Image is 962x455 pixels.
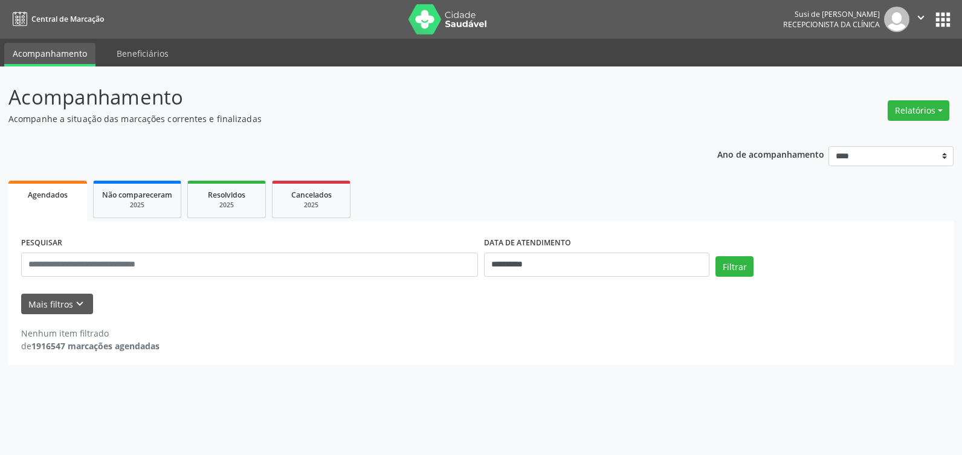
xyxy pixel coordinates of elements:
[884,7,909,32] img: img
[73,297,86,311] i: keyboard_arrow_down
[4,43,95,66] a: Acompanhamento
[208,190,245,200] span: Resolvidos
[909,7,932,32] button: 
[196,201,257,210] div: 2025
[783,19,880,30] span: Recepcionista da clínica
[8,82,670,112] p: Acompanhamento
[28,190,68,200] span: Agendados
[717,146,824,161] p: Ano de acompanhamento
[914,11,928,24] i: 
[21,294,93,315] button: Mais filtroskeyboard_arrow_down
[8,112,670,125] p: Acompanhe a situação das marcações correntes e finalizadas
[102,201,172,210] div: 2025
[8,9,104,29] a: Central de Marcação
[291,190,332,200] span: Cancelados
[888,100,949,121] button: Relatórios
[108,43,177,64] a: Beneficiários
[932,9,954,30] button: apps
[21,340,160,352] div: de
[281,201,341,210] div: 2025
[21,327,160,340] div: Nenhum item filtrado
[31,340,160,352] strong: 1916547 marcações agendadas
[31,14,104,24] span: Central de Marcação
[484,234,571,253] label: DATA DE ATENDIMENTO
[783,9,880,19] div: Susi de [PERSON_NAME]
[102,190,172,200] span: Não compareceram
[21,234,62,253] label: PESQUISAR
[715,256,754,277] button: Filtrar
